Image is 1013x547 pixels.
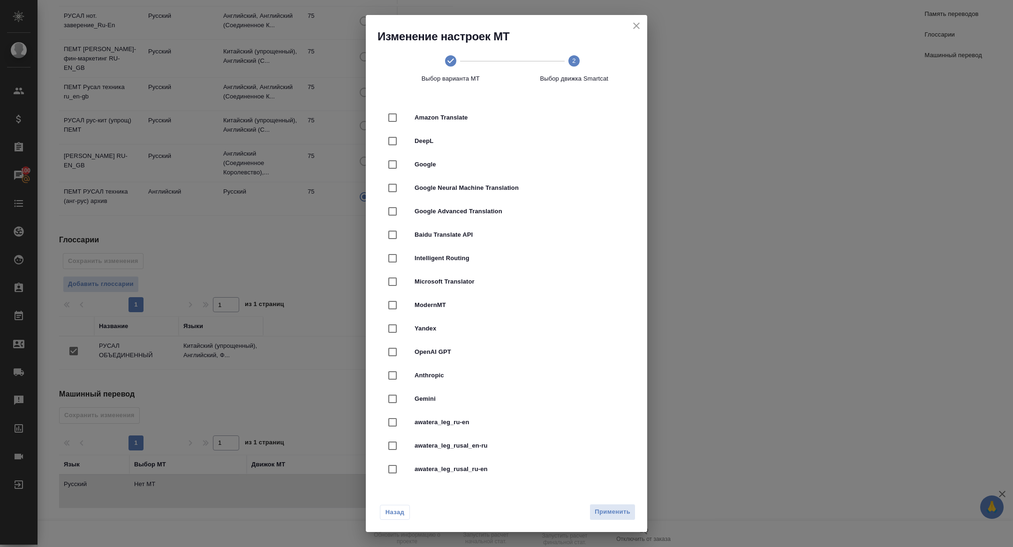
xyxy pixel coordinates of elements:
[381,223,632,247] div: Baidu Translate API
[381,176,632,200] div: Google Neural Machine Translation
[381,364,632,387] div: Anthropic
[381,106,632,129] div: Amazon Translate
[385,508,405,517] span: Назад
[393,74,509,83] span: Выбор варианта МТ
[381,481,632,504] div: awatera_legal_en-ru_2023
[595,507,630,517] span: Применить
[380,505,410,520] button: Назад
[629,19,643,33] button: close
[381,387,632,411] div: Gemini
[415,347,625,357] span: OpenAI GPT
[381,411,632,434] div: awatera_leg_ru-en
[415,207,625,216] span: Google Advanced Translation
[590,504,635,520] button: Применить
[415,230,625,240] span: Baidu Translate API
[516,74,633,83] span: Выбор движка Smartcat
[381,247,632,270] div: Intelligent Routing
[415,488,625,497] span: awatera_legal_en-ru_2023
[415,113,625,122] span: Amazon Translate
[415,300,625,310] span: ModernMT
[381,129,632,153] div: DeepL
[415,254,625,263] span: Intelligent Routing
[573,57,576,64] text: 2
[381,317,632,340] div: Yandex
[415,183,625,193] span: Google Neural Machine Translation
[381,340,632,364] div: OpenAI GPT
[415,136,625,146] span: DeepL
[415,324,625,333] span: Yandex
[381,293,632,317] div: ModernMT
[381,270,632,293] div: Microsoft Translator
[415,277,625,286] span: Microsoft Translator
[415,160,625,169] span: Google
[415,371,625,380] span: Anthropic
[415,394,625,404] span: Gemini
[378,29,647,44] h2: Изменение настроек МТ
[381,434,632,457] div: awatera_leg_rusal_en-ru
[381,457,632,481] div: awatera_leg_rusal_ru-en
[415,465,625,474] span: awatera_leg_rusal_ru-en
[415,418,625,427] span: awatera_leg_ru-en
[381,200,632,223] div: Google Advanced Translation
[381,153,632,176] div: Google
[415,441,625,450] span: awatera_leg_rusal_en-ru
